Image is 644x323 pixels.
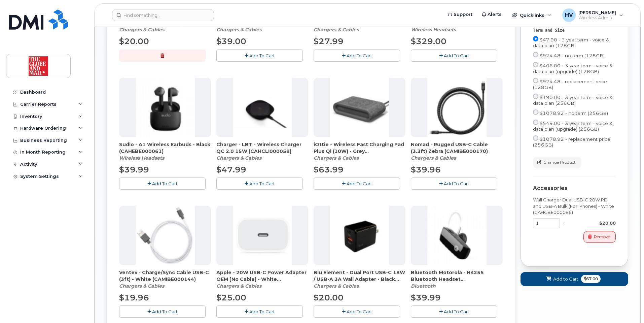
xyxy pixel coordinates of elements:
span: $67.00 [581,275,601,283]
span: $20.00 [314,293,344,302]
input: $47.00 - 3 year term - voice & data plan (128GB) [533,36,538,41]
span: Add to Cart [553,276,578,282]
span: $39.96 [411,165,441,174]
span: $329.00 [411,36,446,46]
img: accessory36707.JPG [330,206,389,265]
button: Add To Cart [314,305,400,317]
span: Nomad - Rugged USB-C Cable (3.3ft) Zebra (CAMIBE000170) [411,141,503,155]
span: $406.00 - 3 year term - voice & data plan (upgrade) (128GB) [533,63,613,74]
span: [PERSON_NAME] [578,10,616,15]
input: $1078.92 - no term (256GB) [533,109,538,115]
div: Term and Size [533,28,616,33]
div: Nomad - Rugged USB-C Cable (3.3ft) Zebra (CAMIBE000170) [411,141,503,161]
span: Support [454,11,472,18]
em: Chargers & Cables [119,283,164,289]
span: Add To Cart [444,53,469,58]
span: Add To Cart [249,309,275,314]
div: x [560,220,568,226]
span: $19.96 [119,293,149,302]
em: Chargers & Cables [411,155,456,161]
div: Bluetooth Motorola - HK255 Bluetooth Headset (CABTBE000046) [411,269,503,289]
em: Chargers & Cables [216,155,261,161]
em: Chargers & Cables [216,283,261,289]
button: Add To Cart [411,305,497,317]
div: $20.00 [568,220,616,226]
div: Sudio - A1 Wireless Earbuds - Black (CAHEBE000061) [119,141,211,161]
em: Chargers & Cables [314,155,359,161]
button: Add To Cart [119,305,206,317]
span: Add To Cart [347,181,372,186]
input: $924.48 - replacement price (128GB) [533,78,538,83]
em: Chargers & Cables [314,27,359,33]
button: Add To Cart [411,177,497,189]
span: $20.00 [119,36,149,46]
img: accessory36654.JPG [136,78,195,137]
div: Herrera, Victor [558,8,628,22]
span: Charger - LBT - Wireless Charger QC 2.0 15W (CAHCLI000058) [216,141,308,155]
em: Wireless Headsets [411,27,456,33]
span: iOttie - Wireless Fast Charging Pad Plus Qi (10W) - Grey (CAHCLI000064) [314,141,405,155]
span: $39.00 [216,36,246,46]
span: Blu Element - Dual Port USB-C 18W / USB-A 3A Wall Adapter - Black (Bulk) (CAHCPZ000077) [314,269,405,283]
span: $39.99 [411,293,441,302]
button: Add To Cart [119,177,206,189]
span: $47.00 - 3 year term - voice & data plan (128GB) [533,37,609,48]
button: Add To Cart [314,50,400,61]
em: Bluetooth [411,283,436,289]
span: $39.99 [119,165,149,174]
span: $47.99 [216,165,246,174]
span: Add To Cart [152,181,178,186]
em: Chargers & Cables [216,27,261,33]
span: $924.48 - replacement price (128GB) [533,79,607,90]
div: Quicklinks [507,8,556,22]
img: accessory36554.JPG [330,78,389,137]
span: $27.99 [314,36,344,46]
em: Chargers & Cables [314,283,359,289]
span: Add To Cart [152,309,178,314]
span: Add To Cart [444,181,469,186]
a: Alerts [477,8,506,21]
span: Apple - 20W USB-C Power Adapter OEM [No Cable] - White (CAHCAP000073) [216,269,308,283]
span: $25.00 [216,293,246,302]
input: $924.48 - no term (128GB) [533,52,538,57]
span: $549.00 - 3 year term - voice & data plan (upgrade) (256GB) [533,121,613,132]
div: Wall Charger Dual USB-C 20W PD and USB-A Bulk (For iPhones) - White (CAHCBE000086) [533,197,616,216]
input: $406.00 - 3 year term - voice & data plan (upgrade) (128GB) [533,62,538,67]
span: Add To Cart [249,53,275,58]
div: Ventev - Charge/Sync Cable USB-C (3ft) - White (CAMIBE000144) [119,269,211,289]
span: $1078.92 - no term (256GB) [540,110,608,116]
span: Add To Cart [347,309,372,314]
input: $1078.92 - replacement price (256GB) [533,135,538,141]
input: Find something... [112,9,214,21]
span: HV [565,11,573,19]
button: Add To Cart [411,50,497,61]
button: Add to Cart $67.00 [521,272,628,286]
span: Wireless Admin [578,15,616,21]
span: Ventev - Charge/Sync Cable USB-C (3ft) - White (CAMIBE000144) [119,269,211,283]
div: Apple - 20W USB-C Power Adapter OEM [No Cable] - White (CAHCAP000073) [216,269,308,289]
em: Wireless Headsets [119,155,164,161]
img: accessory36680.JPG [233,206,292,265]
span: Sudio - A1 Wireless Earbuds - Black (CAHEBE000061) [119,141,211,155]
span: Quicklinks [520,12,544,18]
em: Chargers & Cables [119,27,164,33]
div: Charger - LBT - Wireless Charger QC 2.0 15W (CAHCLI000058) [216,141,308,161]
span: $63.99 [314,165,344,174]
span: $924.48 - no term (128GB) [540,53,605,58]
button: Add To Cart [314,177,400,189]
button: Add To Cart [216,305,303,317]
button: Change Product [533,157,581,168]
img: accessory36212.JPG [427,206,487,265]
img: accessory36548.JPG [427,78,487,137]
a: Support [443,8,477,21]
button: Remove [583,231,616,243]
div: Blu Element - Dual Port USB-C 18W / USB-A 3A Wall Adapter - Black (Bulk) (CAHCPZ000077) [314,269,405,289]
div: iOttie - Wireless Fast Charging Pad Plus Qi (10W) - Grey (CAHCLI000064) [314,141,405,161]
span: $1078.92 - replacement price (256GB) [533,136,610,148]
span: Remove [594,234,610,240]
div: Accessories [533,185,616,191]
img: accessory36552.JPG [136,206,195,265]
button: Add To Cart [216,177,303,189]
span: Bluetooth Motorola - HK255 Bluetooth Headset (CABTBE000046) [411,269,503,283]
span: Add To Cart [249,181,275,186]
